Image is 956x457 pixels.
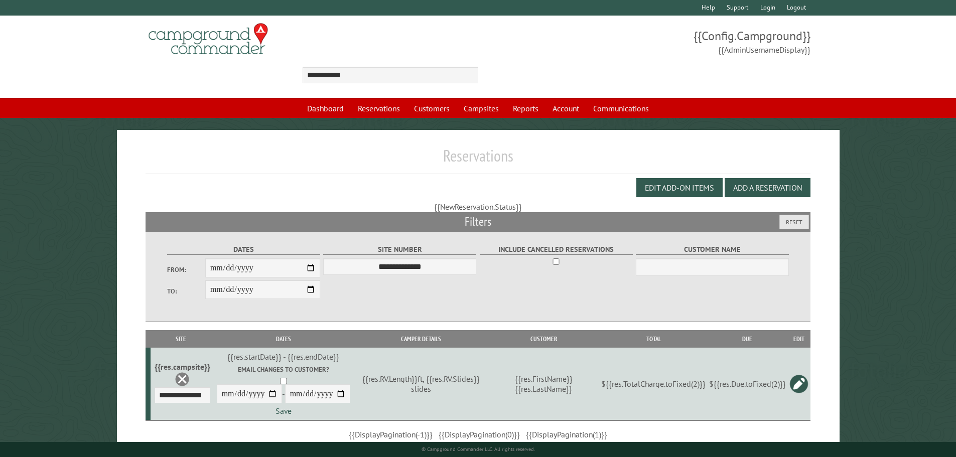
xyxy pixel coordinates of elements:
a: Dashboard [301,99,350,118]
small: © Campground Commander LLC. All rights reserved. [422,446,535,452]
td: {{res.FirstName}} {{res.LastName}} [487,348,600,420]
span: {{Config.Campground}} {{AdminUsernameDisplay}} [478,28,811,56]
th: Customer [487,330,600,348]
a: Campsites [458,99,505,118]
a: Save [276,406,292,416]
div: - [213,365,353,415]
div: {{res.startDate}} - {{res.endDate}} [213,352,353,362]
th: Total [600,330,707,348]
label: Site Number [323,244,476,255]
td: ${{res.Due.toFixed(2)}} [708,348,787,420]
th: Dates [212,330,355,348]
label: Dates [167,244,320,255]
a: Communications [587,99,655,118]
td: {{res.RV.Length}}ft, {{res.RV.Slides}} slides [355,348,488,420]
th: Camper Details [355,330,488,348]
label: Include Cancelled Reservations [480,244,633,255]
th: Edit [787,330,810,348]
th: Site [151,330,212,348]
label: Email changes to customer? [213,365,353,374]
a: Reservations [352,99,406,118]
span: {{DisplayPagination(0)}} [439,429,520,439]
img: Campground Commander [146,20,271,59]
a: Account [547,99,585,118]
h2: Filters [146,212,811,231]
th: Due [708,330,787,348]
button: Add a Reservation [725,178,810,197]
span: {{DisplayPagination(-1)}} [349,429,433,439]
div: {{res.campsite}} [155,362,210,372]
a: Customers [408,99,456,118]
h1: Reservations [146,146,811,174]
label: Customer Name [636,244,789,255]
div: {{NewReservation.Status}} [146,201,811,212]
label: To: [167,286,205,296]
label: From: [167,265,205,274]
a: Delete this reservation [175,372,190,387]
td: ${{res.TotalCharge.toFixed(2)}} [600,348,707,420]
button: Edit Add-on Items [636,178,723,197]
a: Reports [507,99,544,118]
span: {{DisplayPagination(1)}} [526,429,607,439]
button: Reset [779,215,809,229]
